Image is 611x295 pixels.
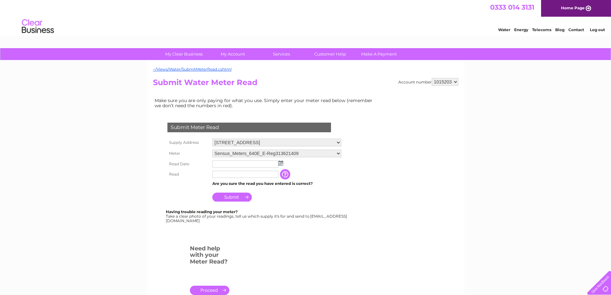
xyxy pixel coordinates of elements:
[190,244,229,268] h3: Need help with your Meter Read?
[352,48,405,60] a: Make A Payment
[166,169,211,179] th: Read
[278,161,283,166] img: ...
[514,27,528,32] a: Energy
[166,209,238,214] b: Having trouble reading your meter?
[304,48,357,60] a: Customer Help
[157,48,210,60] a: My Clear Business
[206,48,259,60] a: My Account
[21,17,54,36] img: logo.png
[255,48,308,60] a: Services
[167,123,331,132] div: Submit Meter Read
[153,96,378,110] td: Make sure you are only paying for what you use. Simply enter your meter read below (remember we d...
[212,193,252,202] input: Submit
[211,179,343,188] td: Are you sure the read you have entered is correct?
[166,137,211,148] th: Supply Address
[166,148,211,159] th: Meter
[166,159,211,169] th: Read Date
[490,3,534,11] a: 0333 014 3131
[153,67,232,72] a: ~/Views/Water/SubmitMeterRead.cshtml
[555,27,564,32] a: Blog
[153,78,458,90] h2: Submit Water Meter Read
[166,210,348,223] div: Take a clear photo of your readings, tell us which supply it's for and send to [EMAIL_ADDRESS][DO...
[398,78,458,86] div: Account number
[532,27,551,32] a: Telecoms
[568,27,584,32] a: Contact
[280,169,292,179] input: Information
[154,4,457,31] div: Clear Business is a trading name of Verastar Limited (registered in [GEOGRAPHIC_DATA] No. 3667643...
[590,27,605,32] a: Log out
[190,286,229,295] a: .
[498,27,510,32] a: Water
